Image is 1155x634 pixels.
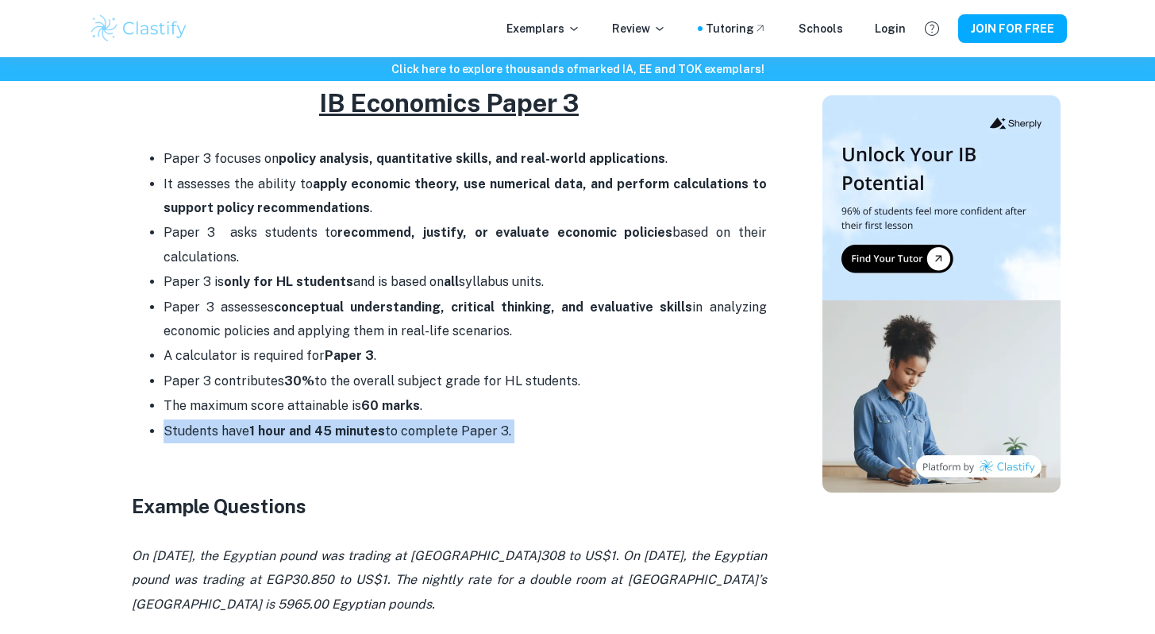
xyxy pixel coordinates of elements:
[164,296,767,344] p: Paper 3 assesses in analyzing economic policies and applying them in real-life scenarios.
[164,344,767,368] p: A calculator is required for .
[274,300,693,315] strong: conceptual understanding, critical thinking, and evaluative skills
[132,495,306,517] strong: Example Questions
[706,20,767,37] a: Tutoring
[325,348,374,363] strong: Paper 3
[284,373,314,389] strong: 30%
[3,60,1152,78] h6: Click here to explore thousands of marked IA, EE and TOK exemplars !
[249,423,385,439] strong: 1 hour and 45 minutes
[164,221,767,269] p: Paper 3 asks students to based on their calculations.
[958,14,1067,43] button: JOIN FOR FREE
[279,151,665,166] strong: policy analysis, quantitative skills, and real-world applications
[875,20,906,37] a: Login
[89,13,190,44] img: Clastify logo
[132,548,767,612] i: On [DATE], the Egyptian pound was trading at [GEOGRAPHIC_DATA]308 to US$1. On [DATE], the Egyptia...
[822,95,1061,493] img: Thumbnail
[164,147,767,171] p: Paper 3 focuses on .
[164,176,767,215] strong: apply economic theory, use numerical data, and perform calculations to support policy recommendat...
[164,394,767,418] p: The maximum score attainable is .
[337,225,672,240] strong: recommend, justify, or evaluate economic policies
[799,20,843,37] a: Schools
[224,274,353,289] strong: only for HL students
[612,20,666,37] p: Review
[506,20,580,37] p: Exemplars
[164,369,767,393] p: Paper 3 contributes to the overall subject grade for HL students.
[164,419,767,443] p: Students have to complete Paper 3.
[918,15,945,42] button: Help and Feedback
[319,88,579,118] u: IB Economics Paper 3
[361,398,420,413] strong: 60 marks
[164,172,767,221] p: It assesses the ability to .
[164,270,767,294] p: Paper 3 is and is based on syllabus units.
[444,274,459,289] strong: all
